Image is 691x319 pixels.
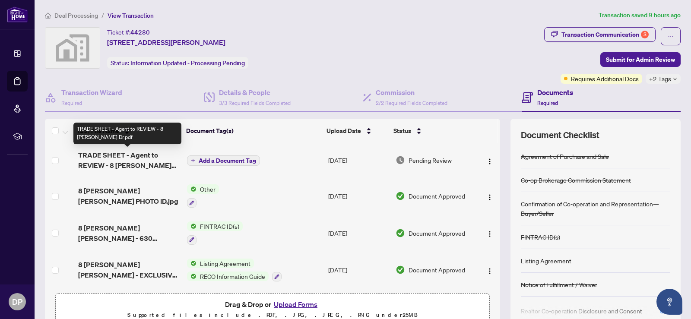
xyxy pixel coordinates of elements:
span: +2 Tags [649,74,671,84]
img: Document Status [396,265,405,275]
span: Listing Agreement [197,259,254,268]
span: RECO Information Guide [197,272,269,281]
div: Ticket #: [107,27,150,37]
img: Status Icon [187,221,197,231]
div: FINTRAC ID(s) [521,232,560,242]
span: ellipsis [668,33,674,39]
span: Document Checklist [521,129,599,141]
span: Drag & Drop or [225,299,320,310]
h4: Transaction Wizard [61,87,122,98]
button: Logo [483,226,497,240]
span: Submit for Admin Review [606,53,675,66]
img: Status Icon [187,272,197,281]
span: View Transaction [108,12,154,19]
span: Document Approved [409,265,465,275]
span: 8 [PERSON_NAME] [PERSON_NAME] - EXCLUSIVE LIST AGR RECO GUIDE.pdf [78,259,180,280]
span: Required [61,100,82,106]
div: Agreement of Purchase and Sale [521,152,609,161]
button: Open asap [656,289,682,315]
img: svg%3e [45,28,100,68]
div: Notice of Fulfillment / Waiver [521,280,597,289]
span: 2/2 Required Fields Completed [376,100,447,106]
img: Logo [486,268,493,275]
span: 3/3 Required Fields Completed [219,100,291,106]
span: Document Approved [409,228,465,238]
span: Required [537,100,558,106]
button: Transaction Communication3 [544,27,656,42]
div: Confirmation of Co-operation and Representation—Buyer/Seller [521,199,670,218]
img: Logo [486,231,493,237]
th: (13) File Name [74,119,183,143]
button: Add a Document Tag [187,155,260,166]
span: Requires Additional Docs [571,74,639,83]
li: / [101,10,104,20]
span: home [45,13,51,19]
img: Document Status [396,228,405,238]
span: [STREET_ADDRESS][PERSON_NAME] [107,37,225,47]
article: Transaction saved 9 hours ago [599,10,681,20]
td: [DATE] [325,252,392,289]
span: 8 [PERSON_NAME] [PERSON_NAME] - 630 FINTRAC FG.pdf [78,223,180,243]
h4: Details & People [219,87,291,98]
div: 3 [641,31,649,38]
button: Logo [483,263,497,277]
td: [DATE] [325,177,392,215]
span: Upload Date [326,126,361,136]
span: Deal Processing [54,12,98,19]
th: Status [390,119,474,143]
div: Realtor Co-operation Disclosure and Consent [521,306,642,316]
img: Logo [486,158,493,165]
img: Status Icon [187,184,197,194]
div: Status: [107,57,248,69]
button: Logo [483,153,497,167]
img: Document Status [396,155,405,165]
img: Status Icon [187,259,197,268]
img: logo [7,6,28,22]
span: Add a Document Tag [199,158,256,164]
h4: Commission [376,87,447,98]
div: Transaction Communication [561,28,649,41]
button: Upload Forms [271,299,320,310]
span: Status [393,126,411,136]
span: Information Updated - Processing Pending [130,59,245,67]
img: Document Status [396,191,405,201]
span: 8 [PERSON_NAME] [PERSON_NAME] PHOTO ID.jpg [78,186,180,206]
div: Co-op Brokerage Commission Statement [521,175,631,185]
button: Logo [483,189,497,203]
span: Document Approved [409,191,465,201]
h4: Documents [537,87,573,98]
button: Submit for Admin Review [600,52,681,67]
button: Status IconOther [187,184,219,208]
span: down [673,77,677,81]
td: [DATE] [325,143,392,177]
button: Status IconFINTRAC ID(s) [187,221,243,245]
th: Document Tag(s) [183,119,323,143]
span: Other [197,184,219,194]
div: TRADE SHEET - Agent to REVIEW - 8 [PERSON_NAME] Dr.pdf [73,123,181,144]
td: [DATE] [325,215,392,252]
span: 44280 [130,28,150,36]
span: plus [191,158,195,163]
th: Upload Date [323,119,390,143]
span: TRADE SHEET - Agent to REVIEW - 8 [PERSON_NAME] Dr.pdf [78,150,180,171]
span: DP [12,296,22,308]
button: Status IconListing AgreementStatus IconRECO Information Guide [187,259,282,282]
span: FINTRAC ID(s) [197,221,243,231]
span: Pending Review [409,155,452,165]
img: Logo [486,194,493,201]
div: Listing Agreement [521,256,571,265]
